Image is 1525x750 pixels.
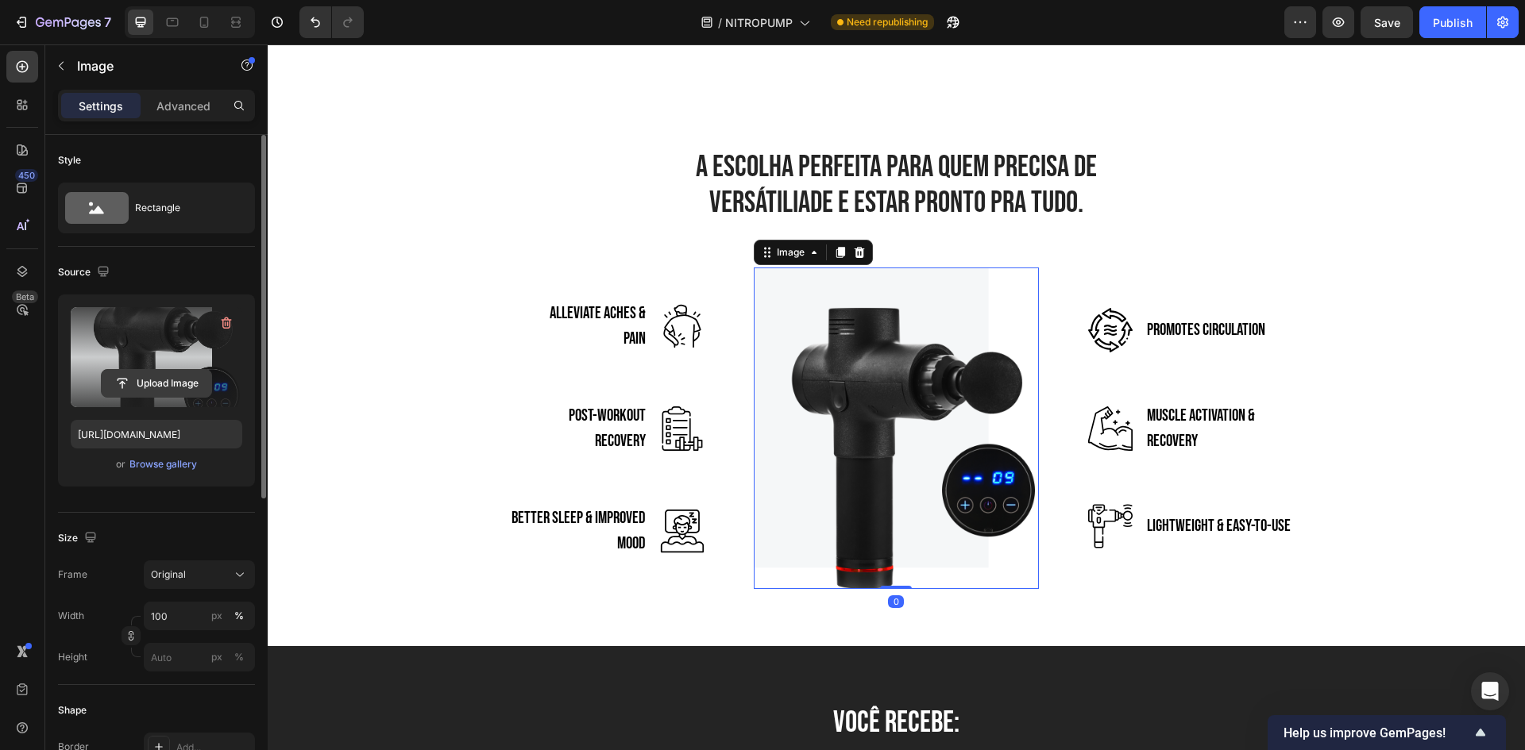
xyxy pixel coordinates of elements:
p: 7 [104,13,111,32]
div: Undo/Redo [299,6,364,38]
button: Original [144,560,255,589]
h2: VOCÊ RECEBE: [12,659,1245,698]
p: Image [77,56,212,75]
p: Advanced [156,98,210,114]
button: Save [1361,6,1413,38]
span: NITROPUMP [725,14,793,31]
input: px% [144,602,255,630]
img: Alt Image [486,223,771,544]
div: Open Intercom Messenger [1471,672,1509,710]
span: Need republishing [847,15,928,29]
span: Save [1374,16,1400,29]
img: Alt Image [820,362,865,406]
button: px [230,648,249,667]
p: Promotes Circulation [879,273,998,298]
div: Publish [1433,14,1473,31]
p: Lightweight & Easy-To-Use [879,469,1023,494]
img: Alt Image [820,263,865,308]
div: % [234,650,244,664]
img: Alt Image [392,464,437,509]
h2: A ESCOLHA PERFEITA PARA QUEM PRECISA DE VERSÁTILIADE E ESTAR PRONTO PRA TUDO. [379,103,879,179]
input: px% [144,643,255,671]
span: or [116,455,125,474]
div: Style [58,153,81,167]
button: Show survey - Help us improve GemPages! [1284,723,1490,742]
div: Browse gallery [129,457,197,471]
p: Post-Workout Recovery [273,359,379,409]
img: Alt Image [820,460,865,504]
button: Publish [1419,6,1486,38]
div: 450 [15,169,38,182]
div: Size [58,528,100,549]
p: Alleviate Aches & Pain [273,256,379,306]
label: Height [58,650,87,664]
div: Image [506,201,540,215]
button: % [207,606,226,625]
div: Shape [58,703,87,717]
p: Muscle Activation & Recovery [879,359,1025,409]
span: Help us improve GemPages! [1284,725,1471,740]
div: px [211,650,222,664]
div: 0 [620,551,636,563]
button: Browse gallery [129,456,198,472]
div: Source [58,262,113,283]
button: 7 [6,6,118,38]
span: Original [151,567,186,582]
img: Alt Image [392,260,437,304]
div: Rectangle [135,190,232,226]
input: https://example.com/image.jpg [71,420,242,448]
div: Beta [12,290,38,303]
label: Frame [58,567,87,582]
button: Upload Image [101,369,212,398]
button: px [230,606,249,625]
label: Width [58,609,84,623]
div: px [211,609,222,623]
button: % [207,648,226,667]
p: Settings [79,98,123,114]
img: Alt Image [392,362,437,406]
div: % [234,609,244,623]
iframe: Design area [268,44,1525,750]
p: Better Sleep & Improved Mood [241,461,379,511]
span: / [718,14,722,31]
